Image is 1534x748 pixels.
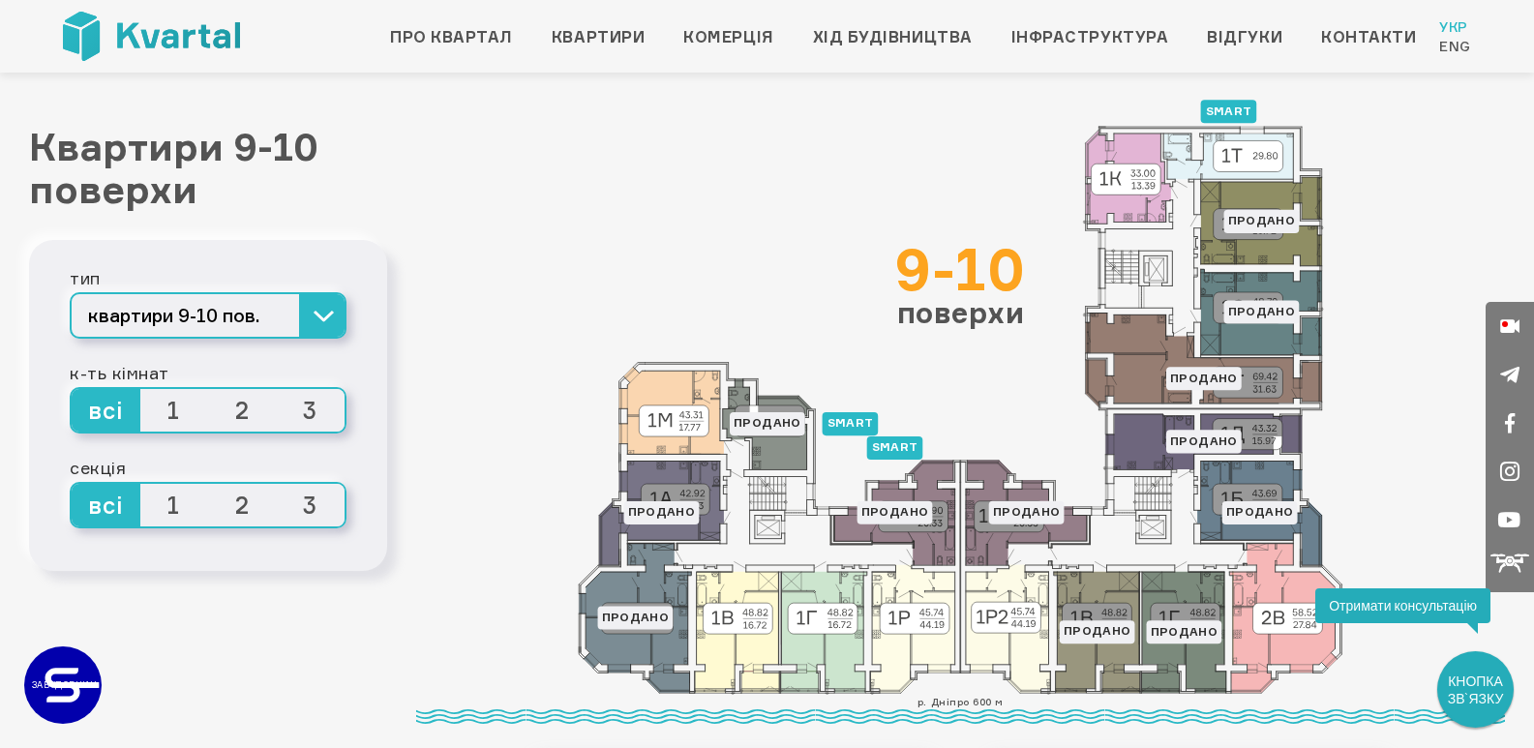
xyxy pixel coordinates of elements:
[29,126,387,211] h1: Квартири 9-10 поверхи
[72,484,140,526] span: всі
[70,453,346,482] div: секція
[1439,37,1471,56] a: Eng
[63,12,240,61] img: Kvartal
[1439,17,1471,37] a: Укр
[70,263,346,292] div: тип
[1207,25,1282,48] a: Відгуки
[208,389,277,432] span: 2
[1321,25,1416,48] a: Контакти
[277,484,346,526] span: 3
[140,484,209,526] span: 1
[813,25,973,48] a: Хід будівництва
[72,389,140,432] span: всі
[416,694,1505,724] div: р. Дніпро 600 м
[895,240,1025,327] div: поверхи
[1315,588,1490,623] div: Отримати консультацію
[683,25,773,48] a: Комерція
[70,358,346,387] div: к-ть кімнат
[140,389,209,432] span: 1
[552,25,645,48] a: Квартири
[33,679,96,690] text: ЗАБУДОВНИК
[390,25,513,48] a: Про квартал
[24,646,102,724] a: ЗАБУДОВНИК
[895,240,1025,298] div: 9-10
[1439,653,1512,726] div: КНОПКА ЗВ`ЯЗКУ
[70,292,346,339] button: квартири 9-10 пов.
[1011,25,1169,48] a: Інфраструктура
[277,389,346,432] span: 3
[208,484,277,526] span: 2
